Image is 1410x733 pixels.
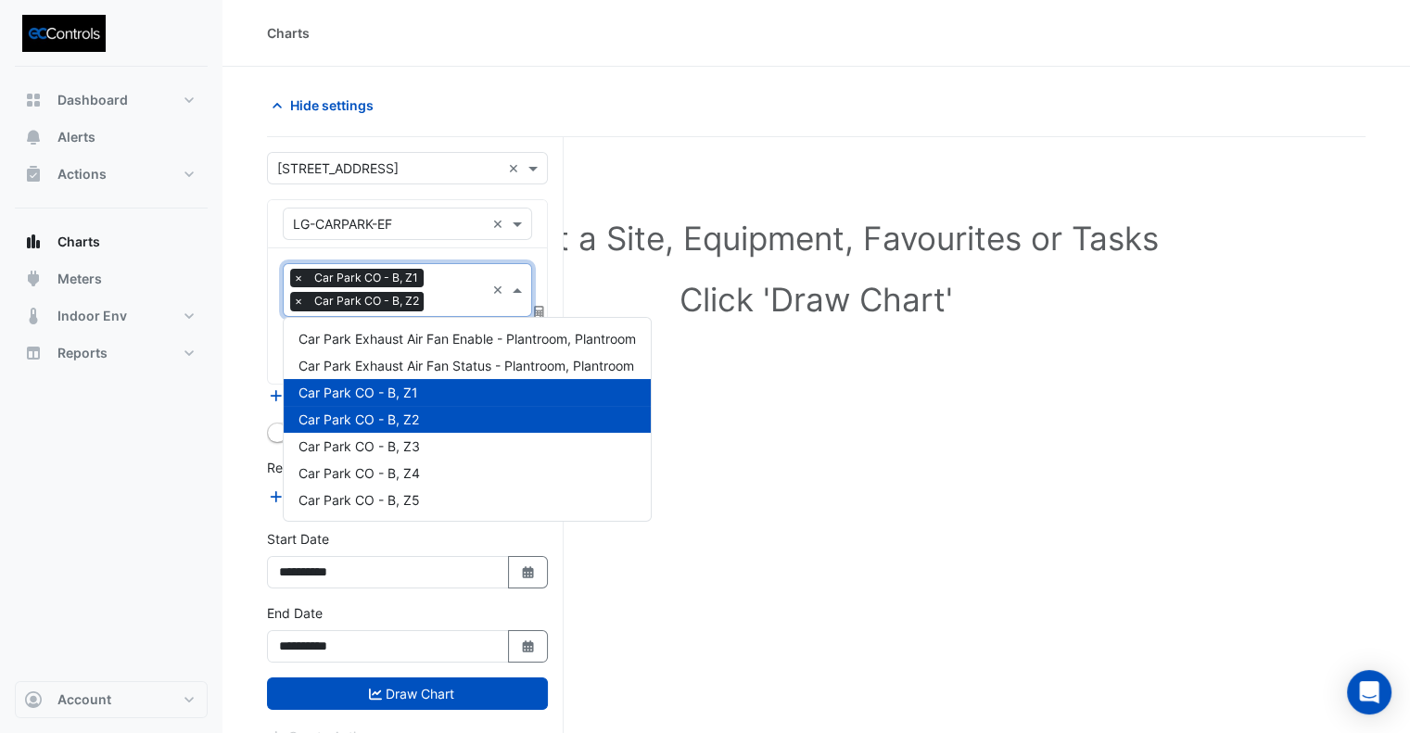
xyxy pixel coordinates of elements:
h1: Select a Site, Equipment, Favourites or Tasks [308,219,1325,258]
div: Open Intercom Messenger [1347,670,1391,714]
div: Options List [284,318,651,521]
label: Reference Lines [267,458,364,477]
h1: Click 'Draw Chart' [308,280,1325,319]
app-icon: Indoor Env [24,307,43,325]
span: Car Park CO - B, Z2 [299,411,419,427]
span: Car Park CO - B, Z5 [299,492,420,508]
button: Alerts [15,119,208,156]
button: Account [15,681,208,718]
button: Indoor Env [15,297,208,335]
fa-icon: Select Date [520,638,537,654]
fa-icon: Select Date [520,564,537,580]
span: Clear [492,214,508,234]
span: Indoor Env [57,307,127,325]
div: Charts [267,23,310,43]
button: Actions [15,156,208,193]
span: Car Park Exhaust Air Fan Status - Plantroom, Plantroom [299,358,634,373]
button: Dashboard [15,82,208,119]
span: Car Park CO - B, Z1 [310,269,423,287]
app-icon: Meters [24,270,43,288]
button: Add Reference Line [267,486,405,507]
span: × [290,269,307,287]
span: Clear [492,280,508,299]
app-icon: Charts [24,233,43,251]
app-icon: Actions [24,165,43,183]
span: Car Park CO - B, Z1 [299,385,418,400]
span: Choose Function [531,304,548,320]
span: Dashboard [57,91,128,109]
span: Clear [508,158,524,178]
button: Reports [15,335,208,372]
button: Draw Chart [267,677,548,710]
span: Car Park CO - B, Z4 [299,465,420,481]
label: Start Date [267,529,329,549]
span: × [290,292,307,310]
button: Hide settings [267,89,386,121]
span: Car Park CO - B, Z3 [299,438,420,454]
span: Actions [57,165,107,183]
span: Car Park Exhaust Air Fan Enable - Plantroom, Plantroom [299,331,636,347]
app-icon: Reports [24,344,43,362]
span: Hide settings [290,95,374,115]
label: End Date [267,603,323,623]
img: Company Logo [22,15,106,52]
span: Alerts [57,128,95,146]
span: Account [57,690,111,709]
button: Charts [15,223,208,260]
button: Add Equipment [267,385,379,406]
button: Meters [15,260,208,297]
app-icon: Dashboard [24,91,43,109]
app-icon: Alerts [24,128,43,146]
span: Car Park CO - B, Z2 [310,292,424,310]
span: Charts [57,233,100,251]
span: Meters [57,270,102,288]
span: Reports [57,344,108,362]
